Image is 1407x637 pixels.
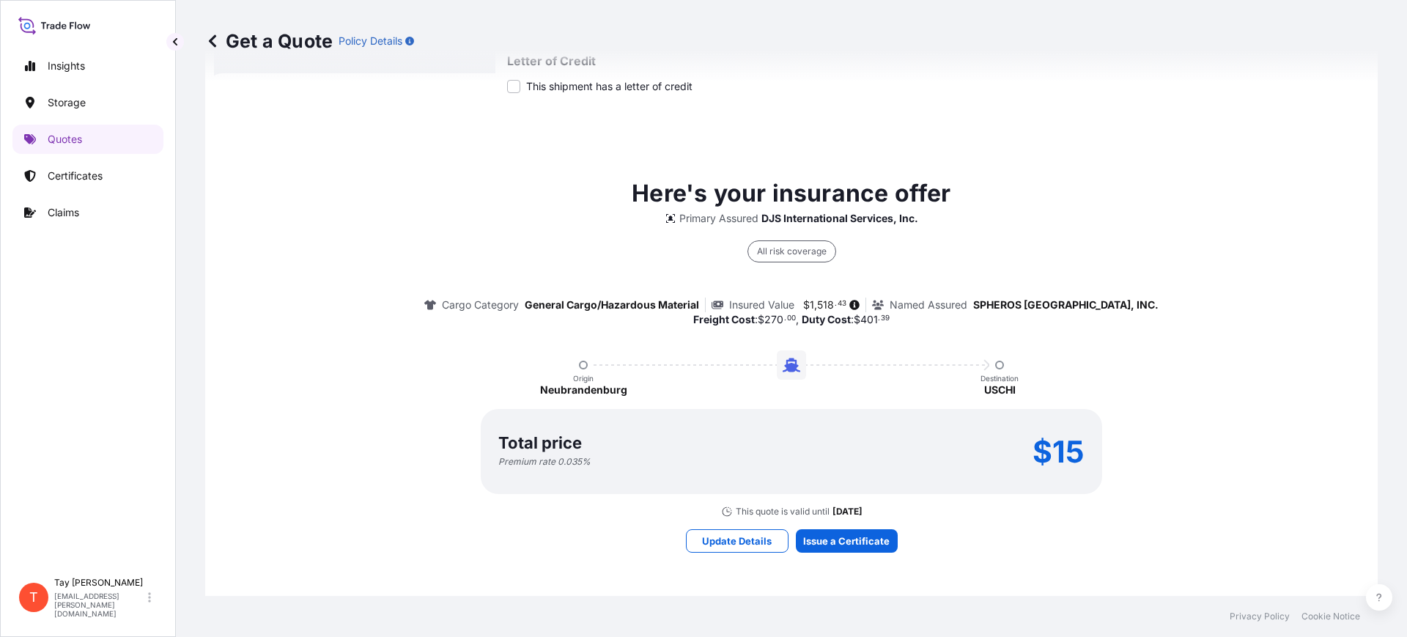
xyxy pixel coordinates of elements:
[525,298,699,312] p: General Cargo/Hazardous Material
[761,211,918,226] p: DJS International Services, Inc.
[442,298,519,312] p: Cargo Category
[835,301,837,306] span: .
[854,314,860,325] span: $
[498,435,582,450] p: Total price
[48,132,82,147] p: Quotes
[832,506,863,518] p: [DATE]
[802,313,851,325] b: Duty Cost
[803,300,810,310] span: $
[12,51,163,81] a: Insights
[784,316,786,321] span: .
[526,79,693,94] span: This shipment has a letter of credit
[540,383,627,397] p: Neubrandenburg
[817,300,834,310] span: 518
[498,456,591,468] p: Premium rate 0.035 %
[205,29,333,53] p: Get a Quote
[48,169,103,183] p: Certificates
[764,314,783,325] span: 270
[860,314,878,325] span: 401
[54,577,145,589] p: Tay [PERSON_NAME]
[573,374,594,383] p: Origin
[693,313,755,325] b: Freight Cost
[12,198,163,227] a: Claims
[1230,611,1290,622] a: Privacy Policy
[339,34,402,48] p: Policy Details
[984,383,1016,397] p: USCHI
[787,316,796,321] span: 00
[981,374,1019,383] p: Destination
[803,534,890,548] p: Issue a Certificate
[48,95,86,110] p: Storage
[810,300,814,310] span: 1
[702,534,772,548] p: Update Details
[686,529,789,553] button: Update Details
[802,312,890,327] p: :
[747,240,836,262] div: All risk coverage
[890,298,967,312] p: Named Assured
[12,161,163,191] a: Certificates
[878,316,880,321] span: .
[48,59,85,73] p: Insights
[881,316,890,321] span: 39
[736,506,830,518] p: This quote is valid until
[796,529,898,553] button: Issue a Certificate
[729,298,794,312] p: Insured Value
[29,590,38,605] span: T
[758,314,764,325] span: $
[48,205,79,220] p: Claims
[838,301,846,306] span: 43
[12,88,163,117] a: Storage
[814,300,817,310] span: ,
[679,211,758,226] p: Primary Assured
[1301,611,1360,622] a: Cookie Notice
[1033,440,1085,463] p: $15
[632,176,950,211] p: Here's your insurance offer
[973,298,1159,312] p: SPHEROS [GEOGRAPHIC_DATA], INC.
[12,125,163,154] a: Quotes
[54,592,145,618] p: [EMAIL_ADDRESS][PERSON_NAME][DOMAIN_NAME]
[693,312,799,327] p: : ,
